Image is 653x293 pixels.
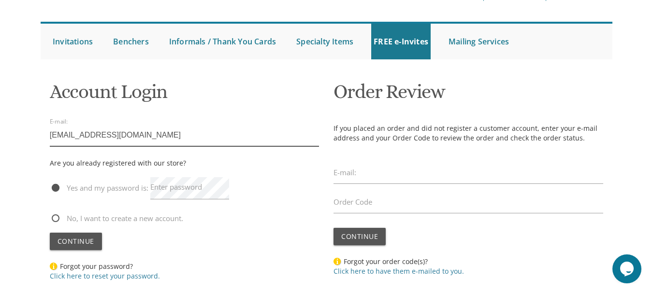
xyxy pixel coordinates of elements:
[334,257,341,265] img: Forgot your order code(s)?
[50,271,160,280] a: Click here to reset your password.
[446,24,511,59] a: Mailing Services
[334,81,603,110] h1: Order Review
[50,117,68,126] label: E-mail:
[50,233,102,250] button: Continue
[50,262,160,280] span: Forgot your password?
[612,254,643,283] iframe: chat widget
[334,257,464,276] span: Forgot your order code(s)?
[50,182,148,194] span: Yes and my password is:
[50,262,58,270] img: Forgot your password?
[334,124,603,143] p: If you placed an order and did not register a customer account, enter your e-mail address and you...
[150,182,202,192] label: Enter password
[50,157,186,169] div: Are you already registered with our store?
[371,24,431,59] a: FREE e-Invites
[341,232,378,241] span: Continue
[50,81,319,110] h1: Account Login
[334,266,464,276] a: Click here to have them e-mailed to you.
[294,24,356,59] a: Specialty Items
[58,237,94,246] span: Continue
[334,197,372,207] label: Order Code
[111,24,151,59] a: Benchers
[50,212,183,224] span: No, I want to create a new account.
[334,228,386,245] button: Continue
[167,24,278,59] a: Informals / Thank You Cards
[334,167,356,178] label: E-mail:
[50,24,95,59] a: Invitations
